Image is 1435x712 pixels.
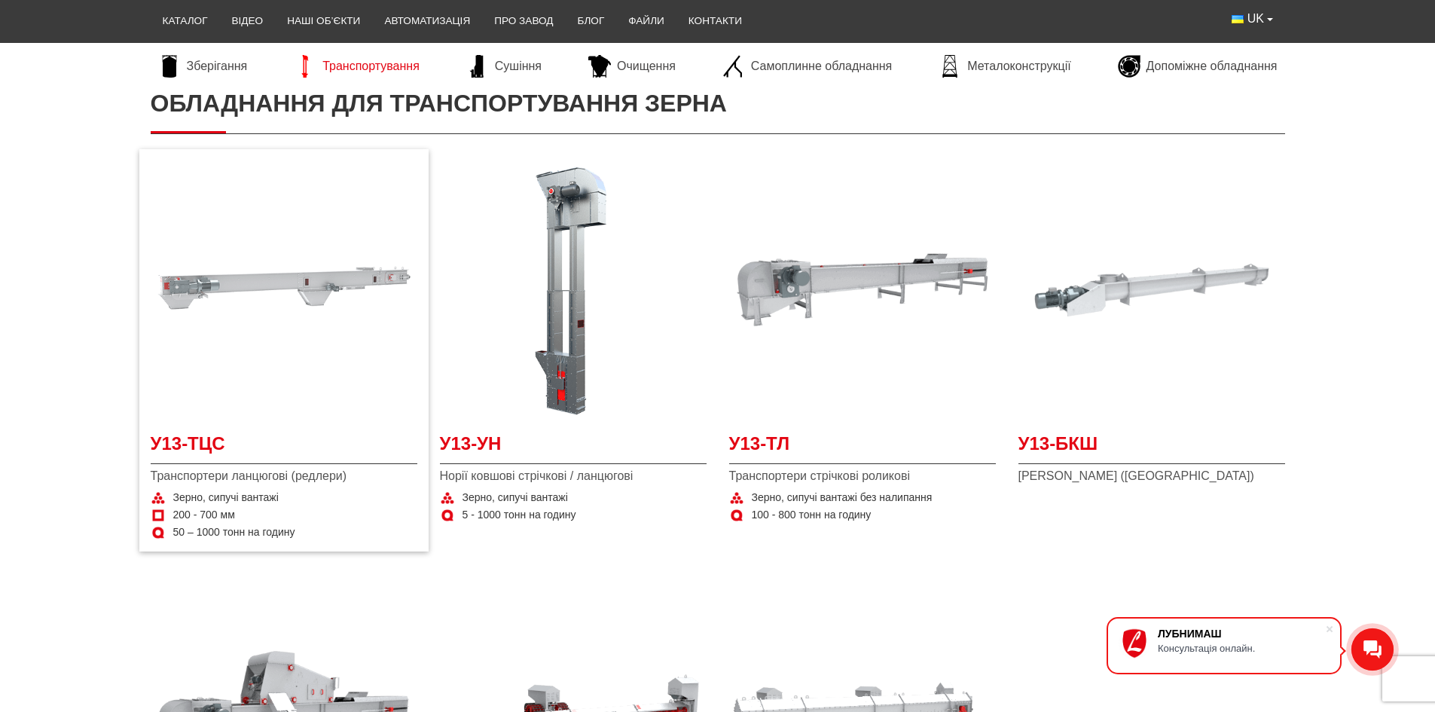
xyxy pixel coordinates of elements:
a: Файли [616,5,676,38]
a: Про завод [482,5,565,38]
a: Транспортування [286,55,427,78]
span: 50 – 1000 тонн на годину [173,525,295,540]
span: Транспортери ланцюгові (редлери) [151,468,417,484]
a: У13-ТЛ [729,431,996,465]
span: 100 - 800 тонн на годину [752,508,872,523]
a: Контакти [676,5,754,38]
div: ЛУБНИМАШ [1158,628,1325,640]
span: 200 - 700 мм [173,508,235,523]
span: Транспортування [322,58,420,75]
a: У13-ТЦС [151,431,417,465]
img: Українська [1232,15,1244,23]
a: У13-БКШ [1018,431,1285,465]
a: Допоміжне обладнання [1110,55,1285,78]
a: Зберігання [151,55,255,78]
a: Відео [220,5,276,38]
span: Зберігання [187,58,248,75]
a: Сушіння [459,55,549,78]
a: Наші об’єкти [275,5,372,38]
span: UK [1247,11,1264,27]
a: Автоматизація [372,5,482,38]
h1: Обладнання для транспортування зерна [151,74,1285,133]
span: Зерно, сипучі вантажі [463,490,568,506]
button: UK [1220,5,1284,33]
a: Металоконструкції [931,55,1078,78]
a: Блог [565,5,616,38]
span: Норії ковшові стрічкові / ланцюгові [440,468,707,484]
div: Консультація онлайн. [1158,643,1325,654]
a: Очищення [581,55,683,78]
span: Допоміжне обладнання [1146,58,1278,75]
span: [PERSON_NAME] ([GEOGRAPHIC_DATA]) [1018,468,1285,484]
span: Металоконструкції [967,58,1070,75]
span: Сушіння [495,58,542,75]
span: Зерно, сипучі вантажі [173,490,279,506]
a: Каталог [151,5,220,38]
a: Самоплинне обладнання [715,55,899,78]
span: Транспортери стрічкові роликові [729,468,996,484]
a: У13-УН [440,431,707,465]
span: Очищення [617,58,676,75]
span: Зерно, сипучі вантажі без налипання [752,490,933,506]
span: Самоплинне обладнання [751,58,892,75]
span: 5 - 1000 тонн на годину [463,508,576,523]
